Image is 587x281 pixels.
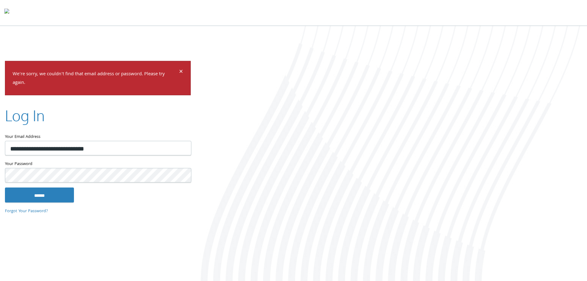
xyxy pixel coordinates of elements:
[4,6,9,19] img: todyl-logo-dark.svg
[13,70,178,88] p: We're sorry, we couldn't find that email address or password. Please try again.
[5,105,45,126] h2: Log In
[179,68,183,76] button: Dismiss alert
[179,66,183,78] span: ×
[5,160,191,168] label: Your Password
[5,208,48,214] a: Forgot Your Password?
